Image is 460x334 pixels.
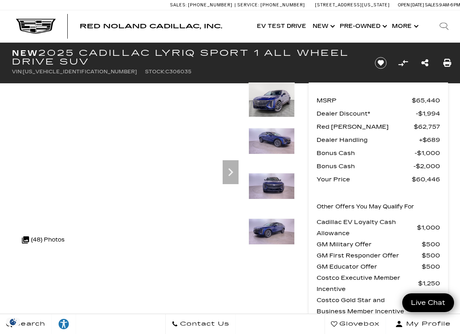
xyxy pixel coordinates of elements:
iframe: Interactive Walkaround/Photo gallery of the vehicle/product [12,83,243,255]
div: (48) Photos [18,230,69,250]
button: Compare Vehicle [397,57,409,69]
a: Explore your accessibility options [52,314,76,334]
span: Dealer Handling [317,134,419,145]
span: [PHONE_NUMBER] [260,2,305,8]
span: GM Educator Offer [317,261,422,272]
a: EV Test Drive [254,10,309,42]
a: Bonus Cash $2,000 [317,161,440,172]
a: Bonus Cash $1,000 [317,147,440,159]
span: $1,000 [415,147,440,159]
a: Cadillac EV Loyalty Cash Allowance $1,000 [317,216,440,239]
p: Other Offers You May Qualify For [317,201,414,212]
span: $689 [419,134,440,145]
span: Red Noland Cadillac, Inc. [80,22,222,30]
span: Bonus Cash [317,147,415,159]
button: Open user profile menu [386,314,460,334]
span: C306035 [165,69,192,75]
span: Open [DATE] [398,2,424,8]
strong: New [12,48,38,58]
span: $500 [422,250,440,261]
a: Pre-Owned [337,10,389,42]
a: New [309,10,337,42]
a: Service: [PHONE_NUMBER] [235,3,307,7]
a: Red Noland Cadillac, Inc. [80,23,222,29]
span: $1,000 [417,222,440,233]
span: Stock: [145,69,165,75]
span: Glovebox [337,318,380,330]
span: $2,000 [413,161,440,172]
span: $65,440 [412,95,440,106]
a: GM First Responder Offer $500 [317,250,440,261]
span: Dealer Discount* [317,108,416,119]
span: Service: [237,2,259,8]
img: New 2025 Opulent Blue Metallic Cadillac Sport 1 image 1 [249,83,295,117]
span: Red [PERSON_NAME] [317,121,414,132]
a: Costco Gold Star and Business Member Incentive $1,000 [317,295,440,317]
a: MSRP $65,440 [317,95,440,106]
img: New 2025 Opulent Blue Metallic Cadillac Sport 1 image 4 [249,218,295,245]
a: GM Educator Offer $500 [317,261,440,272]
a: Red [PERSON_NAME] $62,757 [317,121,440,132]
span: Sales: [425,2,439,8]
span: GM First Responder Offer [317,250,422,261]
span: 9 AM-6 PM [439,2,460,8]
img: New 2025 Opulent Blue Metallic Cadillac Sport 1 image 3 [249,173,295,199]
span: GM Military Offer [317,239,422,250]
a: Sales: [PHONE_NUMBER] [170,3,235,7]
span: $60,446 [412,174,440,185]
section: Click to Open Cookie Consent Modal [4,318,22,326]
button: Save vehicle [372,57,390,69]
img: Opt-Out Icon [4,318,22,326]
span: $500 [422,261,440,272]
a: Dealer Discount* $1,994 [317,108,440,119]
span: Costco Executive Member Incentive [317,272,418,295]
a: Your Price $60,446 [317,174,440,185]
span: $1,250 [418,278,440,289]
div: Next [223,160,239,184]
span: Contact Us [178,318,229,330]
span: Bonus Cash [317,161,413,172]
span: $500 [422,239,440,250]
a: Costco Executive Member Incentive $1,250 [317,272,440,295]
span: Search [12,318,45,330]
div: Search [428,10,460,42]
span: [PHONE_NUMBER] [188,2,233,8]
a: GM Military Offer $500 [317,239,440,250]
a: Live Chat [402,293,454,312]
a: Dealer Handling $689 [317,134,440,145]
span: Sales: [170,2,187,8]
span: Live Chat [407,298,449,307]
span: My Profile [403,318,451,330]
span: Cadillac EV Loyalty Cash Allowance [317,216,417,239]
span: MSRP [317,95,412,106]
span: $62,757 [414,121,440,132]
div: Explore your accessibility options [52,318,76,330]
span: Your Price [317,174,412,185]
img: Cadillac Dark Logo with Cadillac White Text [16,19,56,34]
span: Costco Gold Star and Business Member Incentive [317,295,417,317]
a: Share this New 2025 Cadillac LYRIQ Sport 1 All Wheel Drive SUV [421,57,429,69]
button: More [389,10,420,42]
h1: 2025 Cadillac LYRIQ Sport 1 All Wheel Drive SUV [12,49,362,66]
span: VIN: [12,69,23,75]
img: New 2025 Opulent Blue Metallic Cadillac Sport 1 image 2 [249,128,295,154]
span: $1,994 [416,108,440,119]
span: [US_VEHICLE_IDENTIFICATION_NUMBER] [23,69,137,75]
a: Print this New 2025 Cadillac LYRIQ Sport 1 All Wheel Drive SUV [443,57,451,69]
a: Contact Us [165,314,236,334]
a: [STREET_ADDRESS][US_STATE] [315,2,390,8]
a: Glovebox [325,314,386,334]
